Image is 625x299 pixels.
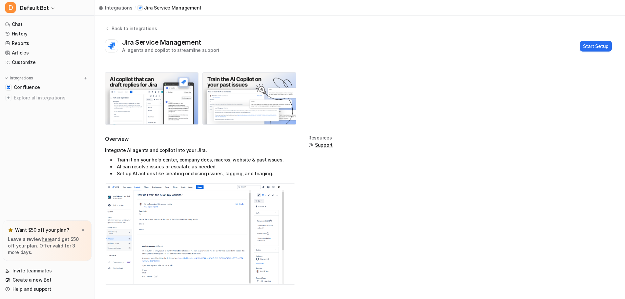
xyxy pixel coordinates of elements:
div: Back to integrations [110,25,157,32]
span: / [135,5,136,11]
span: Confluence [14,84,40,91]
p: Integrations [10,75,33,81]
div: Resources [308,135,333,140]
a: Customize [3,58,92,67]
img: x [81,228,85,232]
img: explore all integrations [5,95,12,101]
button: Back to integrations [105,25,157,38]
a: Reports [3,39,92,48]
a: here [42,236,52,242]
button: Integrations [3,75,35,81]
img: menu_add.svg [83,76,88,80]
a: Explore all integrations [3,93,92,102]
button: Start Setup [580,41,612,52]
button: Support [308,142,333,148]
div: AI agents and copilot to streamline support [122,47,219,53]
span: D [5,2,16,13]
p: Jira Service Management [144,5,201,11]
span: Explore all integrations [14,93,89,103]
div: Integrations [105,4,133,11]
a: Invite teammates [3,266,92,275]
img: Jira AI agent [105,184,284,284]
p: Leave a review and get $50 off your plan. Offer valid for 3 more days. [8,236,86,256]
img: Confluence [7,85,10,89]
p: Want $50 off your plan? [15,227,69,233]
div: Jira Service Management [122,38,204,46]
li: Train it on your help center, company docs, macros, website & past issues. [110,156,295,163]
li: Set up AI actions like creating or closing issues, tagging, and triaging. [110,170,295,177]
a: Help and support [3,285,92,294]
div: Integrate AI agents and copilot into your Jira. [105,147,295,177]
li: AI can resolve issues or escalate as needed. [110,163,295,170]
a: Chat [3,20,92,29]
a: Articles [3,48,92,57]
img: support.svg [308,143,313,147]
a: Integrations [98,4,133,11]
span: Default Bot [20,3,49,12]
img: expand menu [4,76,9,80]
a: History [3,29,92,38]
img: star [8,227,13,233]
a: ConfluenceConfluence [3,83,92,92]
a: Jira Service Management [137,5,201,11]
a: Create a new Bot [3,275,92,285]
h2: Overview [105,135,295,143]
span: Support [315,142,333,148]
